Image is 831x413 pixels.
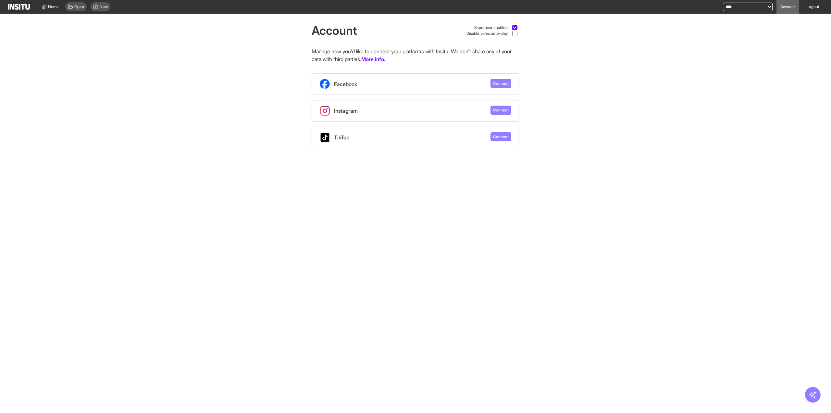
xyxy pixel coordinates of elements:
span: Home [48,4,59,9]
h1: Account [312,24,357,37]
span: New [100,4,108,9]
button: Connect [490,79,511,88]
p: Manage how you'd like to connect your platforms with Insitu. We don't share any of your data with... [312,47,519,63]
span: TikTok [334,134,349,141]
span: Open [74,4,84,9]
span: Disable video auto-play [466,31,508,36]
img: Logo [8,4,30,10]
span: Instagram [334,107,358,115]
button: Connect [490,106,511,115]
button: Connect [490,132,511,141]
span: Connect [493,134,509,139]
span: Facebook [334,80,357,88]
span: Superuser enabled [474,25,508,30]
span: Connect [493,108,509,113]
span: Connect [493,81,509,86]
a: More info. [361,55,385,63]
